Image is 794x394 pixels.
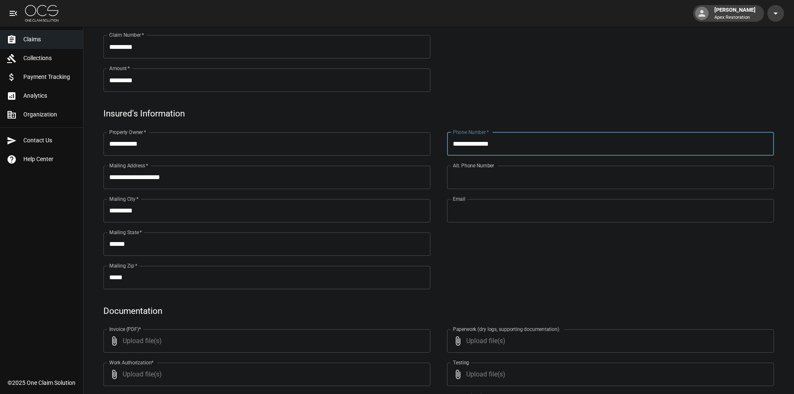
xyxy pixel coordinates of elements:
[453,359,469,366] label: Testing
[23,54,76,63] span: Collections
[109,195,139,202] label: Mailing City
[109,262,138,269] label: Mailing Zip
[23,136,76,145] span: Contact Us
[466,363,751,386] span: Upload file(s)
[453,129,489,136] label: Phone Number
[453,162,494,169] label: Alt. Phone Number
[109,129,146,136] label: Property Owner
[23,73,76,81] span: Payment Tracking
[711,6,759,21] div: [PERSON_NAME]
[453,326,559,333] label: Paperwork (dry logs, supporting documentation)
[109,229,142,236] label: Mailing State
[109,162,148,169] label: Mailing Address
[5,5,22,22] button: open drawer
[109,31,144,38] label: Claim Number
[466,329,751,353] span: Upload file(s)
[23,155,76,164] span: Help Center
[109,359,154,366] label: Work Authorization*
[109,65,130,72] label: Amount
[23,91,76,100] span: Analytics
[453,195,465,202] label: Email
[109,326,141,333] label: Invoice (PDF)*
[23,110,76,119] span: Organization
[123,363,408,386] span: Upload file(s)
[25,5,58,22] img: ocs-logo-white-transparent.png
[23,35,76,44] span: Claims
[8,379,75,387] div: © 2025 One Claim Solution
[123,329,408,353] span: Upload file(s)
[714,14,756,21] p: Apex Restoration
